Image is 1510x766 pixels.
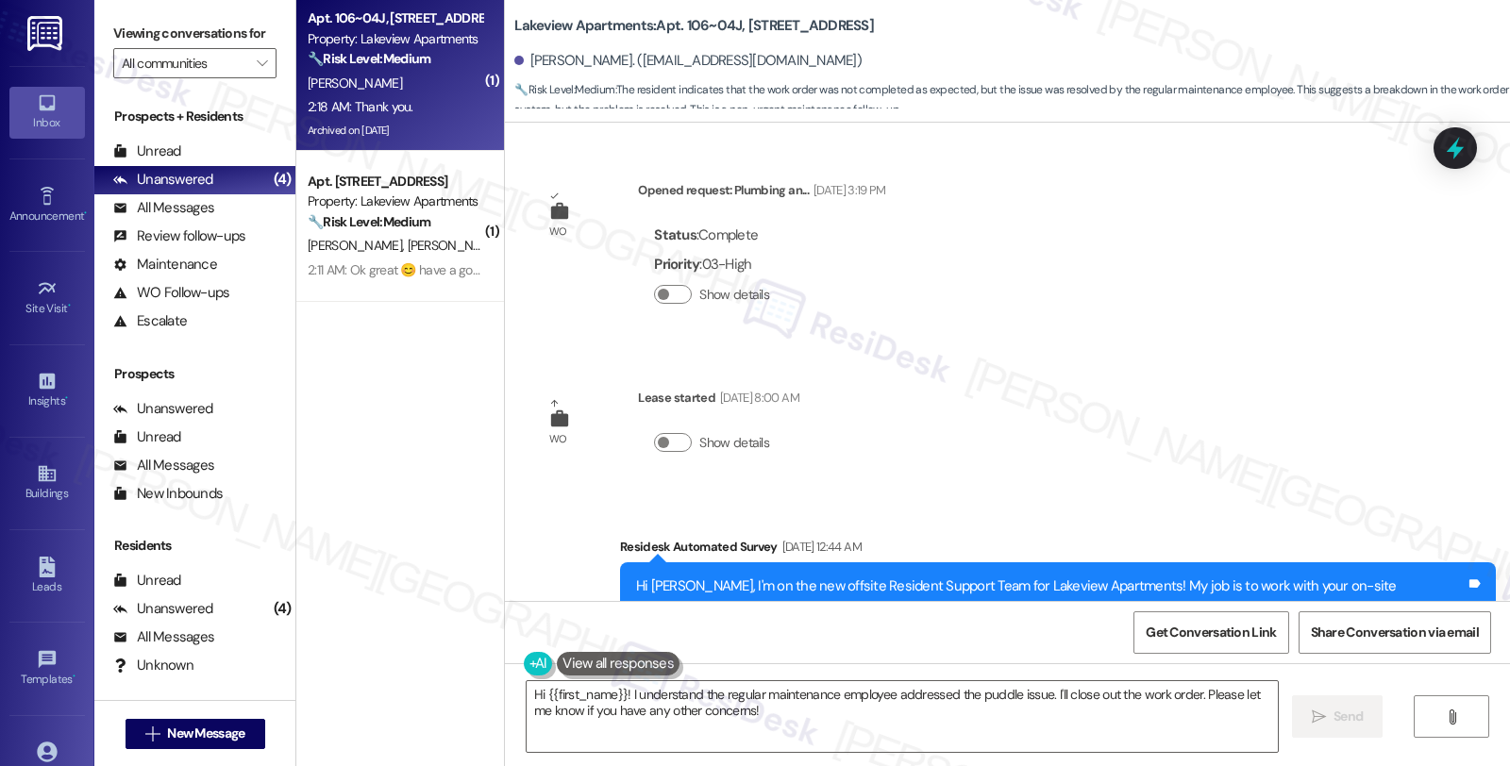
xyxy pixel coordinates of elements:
[1299,611,1491,654] button: Share Conversation via email
[94,364,295,384] div: Prospects
[9,365,85,416] a: Insights •
[514,16,874,36] b: Lakeview Apartments: Apt. 106~04J, [STREET_ADDRESS]
[527,681,1278,752] textarea: Hi {{first_name}}! I understand the regular maintenance employee addressed the puddle issue. I'll...
[514,82,614,97] strong: 🔧 Risk Level: Medium
[73,670,75,683] span: •
[514,80,1510,121] span: : The resident indicates that the work order was not completed as expected, but the issue was res...
[1312,709,1326,724] i: 
[654,221,777,250] div: : Complete
[113,142,181,161] div: Unread
[113,311,187,331] div: Escalate
[94,107,295,126] div: Prospects + Residents
[113,656,193,675] div: Unknown
[113,198,214,218] div: All Messages
[9,643,85,694] a: Templates •
[308,191,482,211] div: Property: Lakeview Apartments
[113,226,245,246] div: Review follow-ups
[308,172,482,191] div: Apt. [STREET_ADDRESS]
[1133,611,1288,654] button: Get Conversation Link
[638,388,798,414] div: Lease started
[145,726,159,741] i: 
[308,237,408,254] span: [PERSON_NAME]
[620,537,1496,563] div: Residesk Automated Survey
[9,458,85,508] a: Buildings
[113,170,213,190] div: Unanswered
[308,29,482,49] div: Property: Lakeview Apartments
[549,429,567,449] div: WO
[113,571,181,591] div: Unread
[68,299,71,312] span: •
[308,98,413,115] div: 2:18 AM: Thank you.
[269,165,296,194] div: (4)
[514,51,862,71] div: [PERSON_NAME]. ([EMAIL_ADDRESS][DOMAIN_NAME])
[638,180,885,207] div: Opened request: Plumbing an...
[269,594,296,624] div: (4)
[654,250,777,279] div: : 03-High
[308,75,402,92] span: [PERSON_NAME]
[113,255,217,275] div: Maintenance
[636,576,1466,637] div: Hi [PERSON_NAME], I'm on the new offsite Resident Support Team for Lakeview Apartments! My job is...
[113,399,213,419] div: Unanswered
[27,16,66,51] img: ResiDesk Logo
[113,19,277,48] label: Viewing conversations for
[308,50,430,67] strong: 🔧 Risk Level: Medium
[1146,623,1276,642] span: Get Conversation Link
[549,222,567,241] div: WO
[9,87,85,138] a: Inbox
[113,427,181,447] div: Unread
[699,433,769,453] label: Show details
[257,56,267,71] i: 
[1445,709,1459,724] i: 
[126,719,265,749] button: New Message
[308,8,482,28] div: Apt. 106~04J, [STREET_ADDRESS]
[306,119,484,142] div: Archived on [DATE]
[809,180,886,200] div: [DATE] 3:19 PM
[113,627,214,647] div: All Messages
[654,225,696,244] b: Status
[9,273,85,324] a: Site Visit •
[84,207,87,220] span: •
[122,48,246,78] input: All communities
[113,599,213,619] div: Unanswered
[9,551,85,602] a: Leads
[308,261,541,278] div: 2:11 AM: Ok great 😊 have a good weekend
[113,456,214,475] div: All Messages
[167,724,244,743] span: New Message
[654,255,699,274] b: Priority
[408,237,502,254] span: [PERSON_NAME]
[1311,623,1479,642] span: Share Conversation via email
[778,537,862,557] div: [DATE] 12:44 AM
[699,285,769,305] label: Show details
[1334,707,1363,726] span: Send
[113,484,223,504] div: New Inbounds
[113,283,229,303] div: WO Follow-ups
[94,536,295,556] div: Residents
[308,213,430,230] strong: 🔧 Risk Level: Medium
[1292,695,1384,738] button: Send
[65,391,68,405] span: •
[715,388,799,408] div: [DATE] 8:00 AM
